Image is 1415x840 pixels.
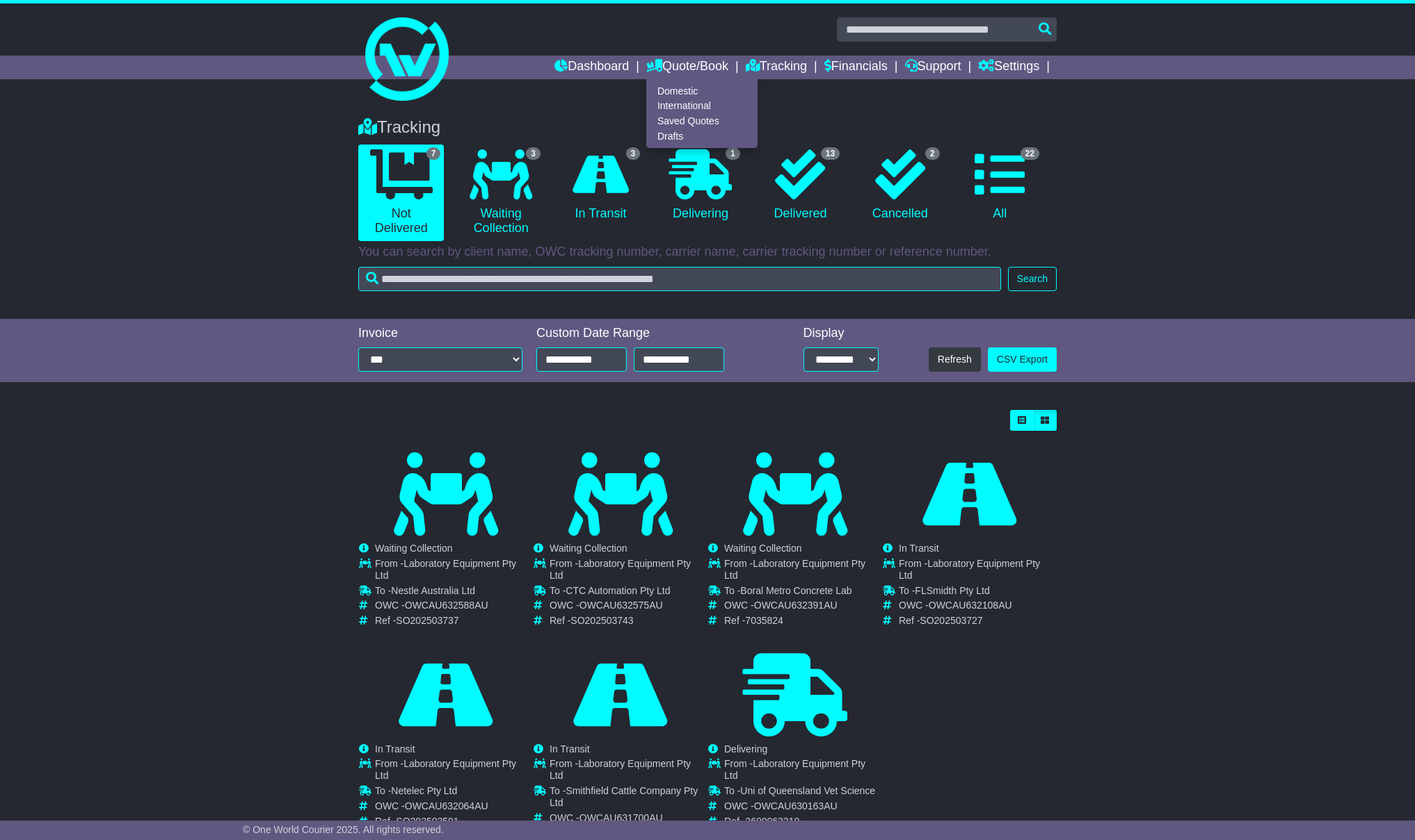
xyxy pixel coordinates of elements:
span: Waiting Collection [375,543,453,554]
span: 7035824 [745,615,783,626]
span: Laboratory Equipment Pty Ltd [724,758,865,781]
a: Dashboard [554,56,629,79]
td: OWC - [550,600,707,615]
a: 3 In Transit [558,145,643,227]
td: Ref - [724,615,881,627]
a: Financials [824,56,888,79]
span: 13 [821,147,840,160]
td: Ref - [899,615,1056,627]
a: Settings [978,56,1039,79]
td: To - [550,785,707,812]
span: OWCAU632588AU [405,600,488,611]
td: OWC - [724,600,881,615]
span: 2600063219 [745,816,799,827]
span: Waiting Collection [724,543,802,554]
a: Quote/Book [646,56,728,79]
div: Quote/Book [646,79,758,148]
button: Search [1008,267,1057,291]
td: OWC - [724,800,881,816]
span: 22 [1021,147,1039,160]
span: Boral Metro Concrete Lab [740,585,852,596]
span: Waiting Collection [550,543,627,554]
a: 2 Cancelled [857,145,943,227]
span: OWCAU632064AU [405,800,488,812]
span: Laboratory Equipment Pty Ltd [724,558,865,581]
span: In Transit [550,743,590,755]
td: To - [375,785,532,800]
td: Ref - [375,615,532,627]
span: Uni of Queensland Vet Science [740,785,875,796]
div: Display [804,326,879,341]
a: 1 Delivering [657,145,743,227]
a: 7 Not Delivered [358,145,444,241]
span: SO202503737 [396,615,458,626]
td: Ref - [550,615,707,627]
span: Laboratory Equipment Pty Ltd [550,558,691,581]
div: Custom Date Range [536,326,760,341]
span: Laboratory Equipment Pty Ltd [550,758,691,781]
a: Tracking [746,56,807,79]
a: CSV Export [988,347,1057,372]
span: 3 [626,147,641,160]
a: Support [905,56,961,79]
span: In Transit [899,543,939,554]
a: Domestic [647,83,757,99]
td: From - [550,558,707,585]
td: From - [375,558,532,585]
span: Laboratory Equipment Pty Ltd [375,758,516,781]
td: OWC - [375,600,532,615]
span: In Transit [375,743,415,755]
span: Laboratory Equipment Pty Ltd [899,558,1040,581]
span: SO202503591 [396,816,458,827]
td: OWC - [375,800,532,816]
td: From - [375,758,532,785]
span: SO202503743 [570,615,633,626]
div: Tracking [351,117,1064,138]
a: International [647,99,757,114]
a: 22 All [957,145,1043,227]
span: Delivering [724,743,767,755]
span: OWCAU632575AU [579,600,663,611]
a: 3 Waiting Collection [458,145,543,241]
td: From - [550,758,707,785]
td: To - [375,585,532,600]
div: Invoice [358,326,522,341]
td: To - [724,785,881,800]
td: To - [724,585,881,600]
td: From - [724,558,881,585]
td: Ref - [375,816,532,827]
a: 13 Delivered [758,145,843,227]
td: From - [724,758,881,785]
span: Smithfield Cattle Company Pty Ltd [550,785,698,808]
span: 1 [726,147,740,160]
td: To - [550,585,707,600]
span: CTC Automation Pty Ltd [566,585,670,596]
span: © One World Courier 2025. All rights reserved. [243,824,444,835]
button: Refresh [929,347,981,372]
span: 2 [925,147,940,160]
td: OWC - [550,812,707,827]
span: 3 [526,147,541,160]
span: FLSmidth Pty Ltd [915,585,989,596]
span: OWCAU632391AU [754,600,838,611]
p: You can search by client name, OWC tracking number, carrier name, carrier tracking number or refe... [358,245,1057,260]
span: Netelec Pty Ltd [391,785,457,796]
span: Nestle Australia Ltd [391,585,475,596]
span: SO202503727 [920,615,982,626]
td: Ref - [724,816,881,827]
span: OWCAU631700AU [579,812,663,823]
span: OWCAU630163AU [754,800,838,812]
a: Saved Quotes [647,114,757,129]
a: Drafts [647,129,757,144]
span: 7 [426,147,441,160]
td: OWC - [899,600,1056,615]
td: To - [899,585,1056,600]
span: Laboratory Equipment Pty Ltd [375,558,516,581]
span: OWCAU632108AU [929,600,1012,611]
td: From - [899,558,1056,585]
